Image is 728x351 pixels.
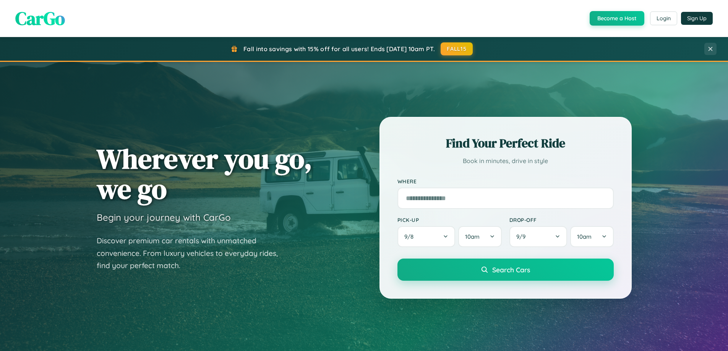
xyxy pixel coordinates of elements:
[458,226,501,247] button: 10am
[397,135,614,152] h2: Find Your Perfect Ride
[97,212,231,223] h3: Begin your journey with CarGo
[397,178,614,184] label: Where
[516,233,529,240] span: 9 / 9
[509,217,614,223] label: Drop-off
[465,233,480,240] span: 10am
[397,155,614,167] p: Book in minutes, drive in style
[509,226,567,247] button: 9/9
[97,235,288,272] p: Discover premium car rentals with unmatched convenience. From luxury vehicles to everyday rides, ...
[97,144,312,204] h1: Wherever you go, we go
[397,226,456,247] button: 9/8
[397,259,614,281] button: Search Cars
[397,217,502,223] label: Pick-up
[681,12,713,25] button: Sign Up
[577,233,592,240] span: 10am
[650,11,677,25] button: Login
[570,226,613,247] button: 10am
[441,42,473,55] button: FALL15
[590,11,644,26] button: Become a Host
[404,233,417,240] span: 9 / 8
[15,6,65,31] span: CarGo
[492,265,530,274] span: Search Cars
[243,45,435,53] span: Fall into savings with 15% off for all users! Ends [DATE] 10am PT.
